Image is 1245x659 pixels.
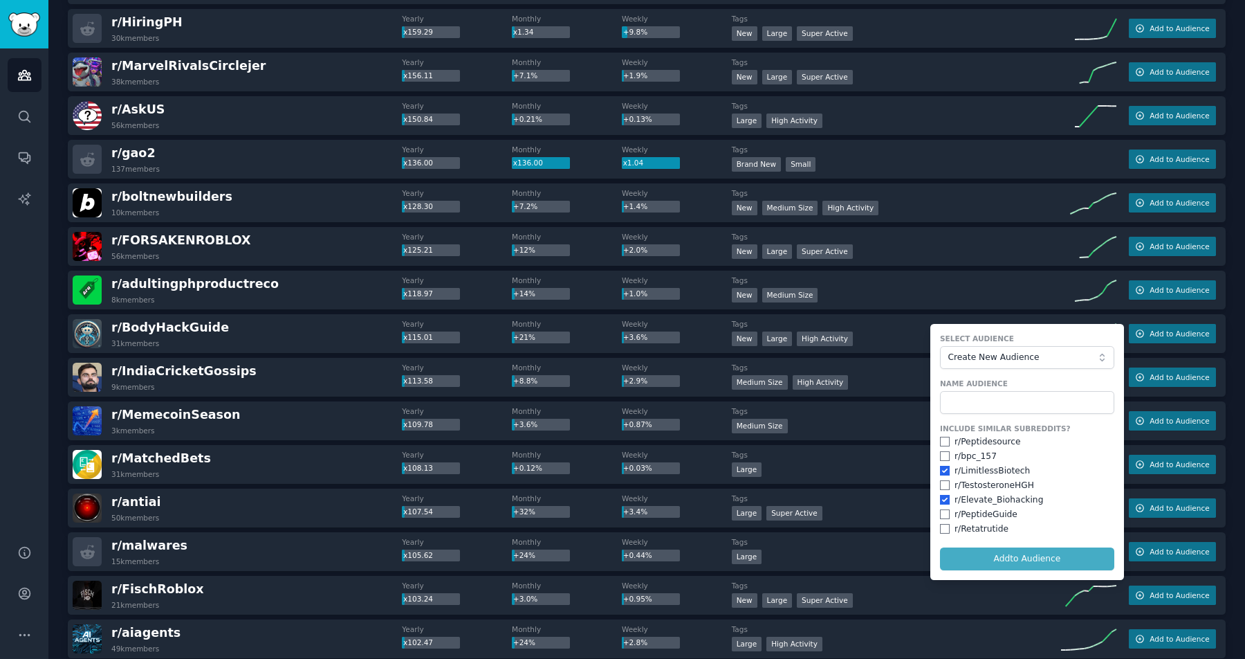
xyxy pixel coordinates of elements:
span: x128.30 [403,202,433,210]
img: MarvelRivalsCirclejer [73,57,102,87]
span: +32% [513,507,535,516]
span: x105.62 [403,551,433,559]
button: Add to Audience [1129,498,1216,518]
div: High Activity [766,114,822,128]
span: +0.44% [623,551,652,559]
dt: Tags [732,363,1061,372]
div: New [732,593,757,608]
dt: Weekly [622,537,732,547]
dt: Monthly [512,537,622,547]
div: Large [732,637,762,651]
span: x102.47 [403,638,433,647]
div: r/ Retatrutide [954,523,1008,536]
span: +7.1% [513,71,537,80]
button: Add to Audience [1129,455,1216,474]
label: Include Similar Subreddits? [940,424,1114,433]
span: Add to Audience [1150,154,1209,164]
span: x109.78 [403,420,433,428]
button: Add to Audience [1129,193,1216,213]
dt: Weekly [622,319,732,329]
dt: Weekly [622,581,732,590]
span: +0.87% [623,420,652,428]
div: r/ TestosteroneHGH [954,480,1034,492]
span: Add to Audience [1150,590,1209,600]
div: High Activity [793,375,849,390]
div: Super Active [797,26,853,41]
span: x150.84 [403,115,433,123]
dt: Weekly [622,624,732,634]
span: r/ BodyHackGuide [111,321,229,334]
button: Add to Audience [1129,237,1216,256]
button: Add to Audience [1129,62,1216,82]
button: Add to Audience [1129,280,1216,300]
div: New [732,244,757,259]
label: Select Audience [940,334,1114,343]
dt: Monthly [512,319,622,329]
dt: Tags [732,188,1061,198]
div: r/ PeptideGuide [954,509,1017,521]
span: r/ MatchedBets [111,451,211,465]
span: x103.24 [403,595,433,603]
div: Large [732,462,762,477]
div: r/ Elevate_Biohacking [954,494,1043,507]
span: +0.03% [623,464,652,472]
img: FORSAKENROBLOX [73,232,102,261]
span: +7.2% [513,202,537,210]
span: +24% [513,638,535,647]
dt: Yearly [402,57,512,67]
div: Large [762,26,793,41]
dt: Tags [732,624,1061,634]
span: +3.4% [623,507,647,516]
span: +3.6% [513,420,537,428]
button: Add to Audience [1129,586,1216,605]
div: 10k members [111,208,159,217]
div: 30k members [111,33,159,43]
button: Add to Audience [1129,150,1216,169]
dt: Weekly [622,145,732,154]
dt: Yearly [402,450,512,460]
div: r/ Peptidesource [954,436,1021,449]
span: +2.9% [623,377,647,385]
dt: Weekly [622,188,732,198]
span: x159.29 [403,28,433,36]
span: x1.34 [513,28,534,36]
div: Super Active [797,593,853,608]
div: Super Active [766,506,822,521]
span: +0.95% [623,595,652,603]
span: r/ malwares [111,539,187,552]
span: x156.11 [403,71,433,80]
dt: Yearly [402,276,512,285]
div: Medium Size [762,288,818,303]
dt: Yearly [402,14,512,24]
div: Super Active [797,244,853,259]
div: 9k members [111,382,155,392]
div: 56k members [111,251,159,261]
button: Add to Audience [1129,19,1216,38]
span: x136.00 [403,159,433,167]
button: Add to Audience [1129,106,1216,125]
span: Add to Audience [1150,242,1209,251]
dt: Monthly [512,406,622,416]
span: +2.0% [623,246,647,254]
dt: Monthly [512,494,622,503]
img: FischRoblox [73,581,102,610]
span: +1.4% [623,202,647,210]
div: Medium Size [762,201,818,215]
span: r/ IndiaCricketGossips [111,364,257,378]
button: Add to Audience [1129,629,1216,649]
button: Add to Audience [1129,411,1216,431]
dt: Yearly [402,319,512,329]
div: 8k members [111,295,155,305]
div: 21k members [111,600,159,610]
img: GummySearch logo [8,12,40,37]
div: High Activity [822,201,878,215]
div: 3k members [111,426,155,435]
dt: Weekly [622,450,732,460]
div: New [732,288,757,303]
span: r/ HiringPH [111,15,183,29]
img: aiagents [73,624,102,653]
span: Add to Audience [1150,416,1209,426]
img: AskUS [73,101,102,130]
div: 31k members [111,338,159,348]
span: r/ gao2 [111,146,156,160]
